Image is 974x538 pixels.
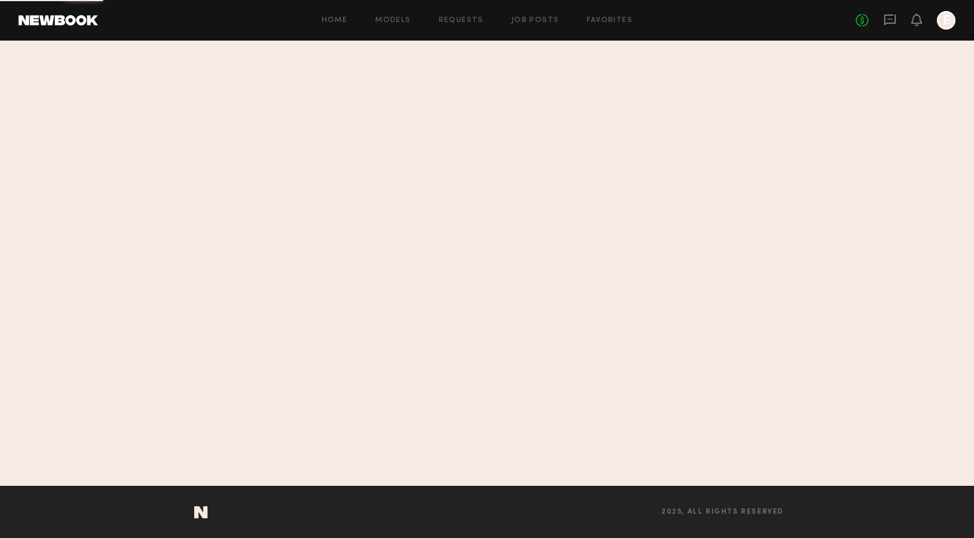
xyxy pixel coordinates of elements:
[662,508,784,516] span: 2025, all rights reserved
[511,17,559,24] a: Job Posts
[587,17,633,24] a: Favorites
[322,17,348,24] a: Home
[937,11,955,30] a: E
[439,17,484,24] a: Requests
[375,17,410,24] a: Models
